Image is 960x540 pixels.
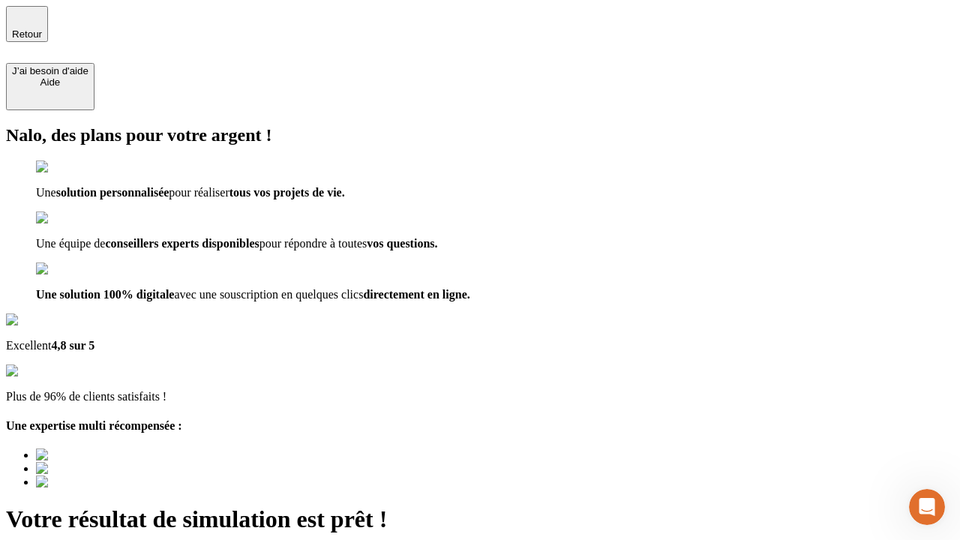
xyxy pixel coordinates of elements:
[909,489,945,525] iframe: Intercom live chat
[6,313,93,327] img: Google Review
[6,419,954,433] h4: Une expertise multi récompensée :
[36,288,174,301] span: Une solution 100% digitale
[105,237,259,250] span: conseillers experts disponibles
[6,505,954,533] h1: Votre résultat de simulation est prêt !
[56,186,169,199] span: solution personnalisée
[367,237,437,250] span: vos questions.
[12,76,88,88] div: Aide
[36,160,100,174] img: checkmark
[36,186,56,199] span: Une
[6,63,94,110] button: J’ai besoin d'aideAide
[36,462,175,475] img: Best savings advice award
[51,339,94,352] span: 4,8 sur 5
[36,211,100,225] img: checkmark
[36,237,105,250] span: Une équipe de
[6,339,51,352] span: Excellent
[36,475,175,489] img: Best savings advice award
[36,448,175,462] img: Best savings advice award
[169,186,229,199] span: pour réaliser
[6,364,80,378] img: reviews stars
[12,65,88,76] div: J’ai besoin d'aide
[6,390,954,403] p: Plus de 96% de clients satisfaits !
[6,6,48,42] button: Retour
[363,288,469,301] span: directement en ligne.
[12,28,42,40] span: Retour
[6,125,954,145] h2: Nalo, des plans pour votre argent !
[36,262,100,276] img: checkmark
[174,288,363,301] span: avec une souscription en quelques clics
[259,237,367,250] span: pour répondre à toutes
[229,186,345,199] span: tous vos projets de vie.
